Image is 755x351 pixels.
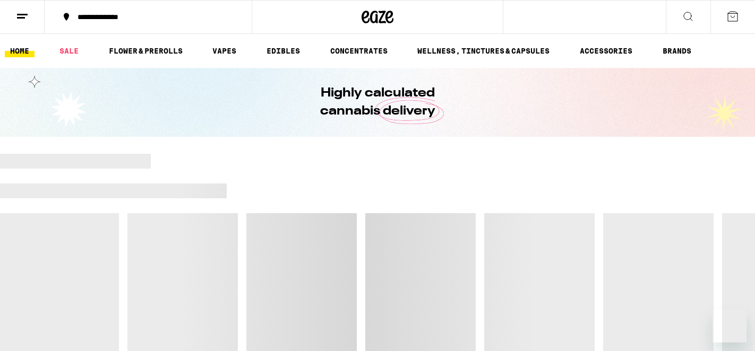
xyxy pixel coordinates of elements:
a: WELLNESS, TINCTURES & CAPSULES [412,45,555,57]
a: BRANDS [657,45,697,57]
a: EDIBLES [261,45,305,57]
a: SALE [54,45,84,57]
a: HOME [5,45,35,57]
a: CONCENTRATES [325,45,393,57]
h1: Highly calculated cannabis delivery [290,84,465,120]
a: ACCESSORIES [574,45,638,57]
a: VAPES [207,45,242,57]
iframe: Button to launch messaging window [713,309,747,343]
a: FLOWER & PREROLLS [104,45,188,57]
